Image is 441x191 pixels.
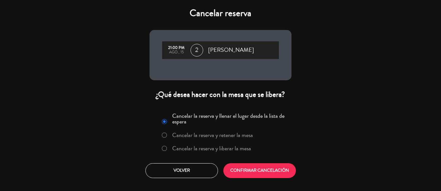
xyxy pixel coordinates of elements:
[145,163,218,178] button: Volver
[172,113,288,124] label: Cancelar la reserva y llenar el lugar desde la lista de espera
[150,8,291,19] h4: Cancelar reserva
[165,46,187,50] div: 21:00 PM
[191,44,203,57] span: 2
[172,132,253,138] label: Cancelar la reserva y retener la mesa
[150,90,291,99] div: ¿Qué desea hacer con la mesa que se libera?
[172,146,251,151] label: Cancelar la reserva y liberar la mesa
[208,45,254,55] span: [PERSON_NAME]
[223,163,296,178] button: CONFIRMAR CANCELACIÓN
[165,50,187,55] div: ago., 15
